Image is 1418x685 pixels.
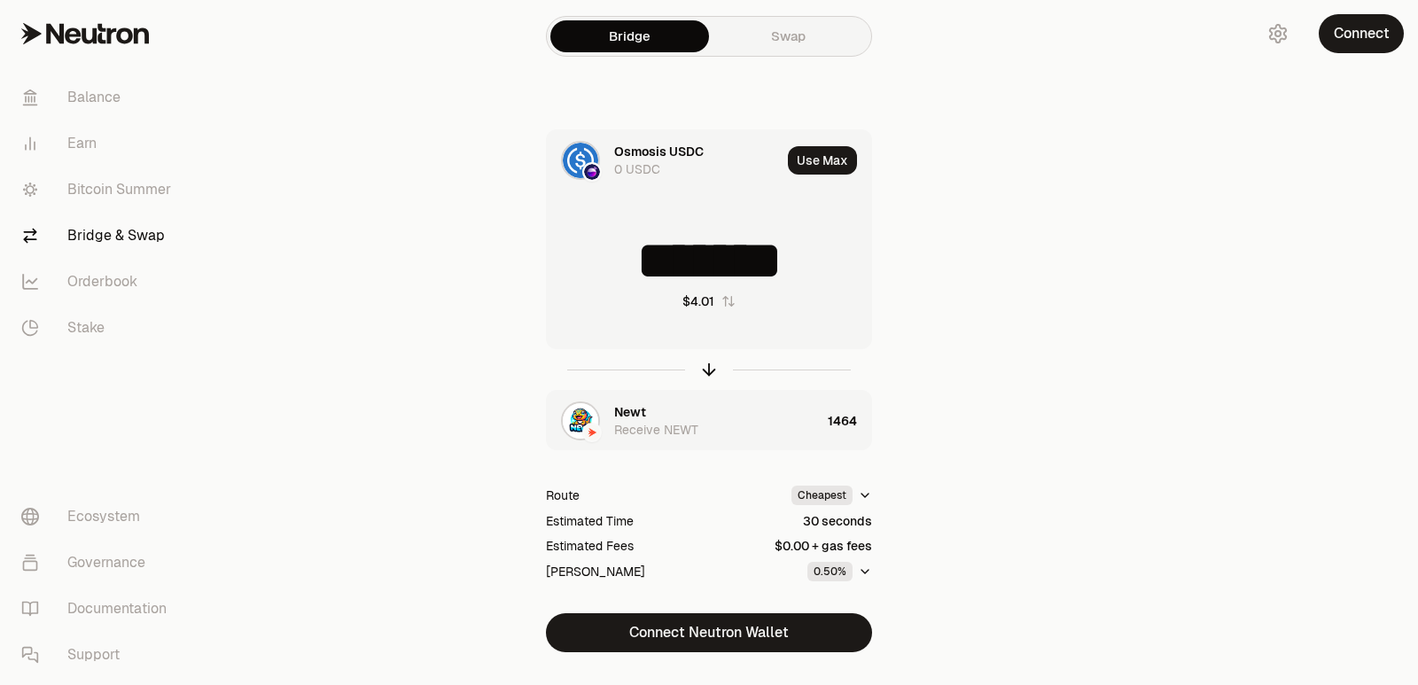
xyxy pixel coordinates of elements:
img: Osmosis Logo [584,164,600,180]
button: NEWT LogoNeutron LogoNewtReceive NEWT1464 [547,391,871,451]
div: Cheapest [791,486,853,505]
div: Osmosis USDC [614,143,704,160]
a: Bridge [550,20,709,52]
button: Connect Neutron Wallet [546,613,872,652]
button: 0.50% [807,562,872,581]
a: Documentation [7,586,191,632]
button: Cheapest [791,486,872,505]
a: Ecosystem [7,494,191,540]
a: Orderbook [7,259,191,305]
button: Use Max [788,146,857,175]
img: NEWT Logo [563,403,598,439]
img: Neutron Logo [584,424,600,440]
div: $4.01 [682,292,714,310]
div: USDC LogoOsmosis LogoOsmosis USDC0 USDC [547,130,781,191]
div: 0 USDC [614,160,660,178]
div: Estimated Time [546,512,634,530]
a: Bridge & Swap [7,213,191,259]
div: Receive NEWT [614,421,698,439]
div: 1464 [828,391,871,451]
a: Support [7,632,191,678]
div: Route [546,487,580,504]
div: NEWT LogoNeutron LogoNewtReceive NEWT [547,391,821,451]
button: $4.01 [682,292,736,310]
a: Bitcoin Summer [7,167,191,213]
button: Connect [1319,14,1404,53]
div: [PERSON_NAME] [546,563,645,580]
a: Balance [7,74,191,121]
div: Estimated Fees [546,537,634,555]
div: 30 seconds [803,512,872,530]
div: 0.50% [807,562,853,581]
img: USDC Logo [563,143,598,178]
a: Earn [7,121,191,167]
a: Stake [7,305,191,351]
div: Newt [614,403,646,421]
a: Governance [7,540,191,586]
div: $0.00 + gas fees [775,537,872,555]
a: Swap [709,20,868,52]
